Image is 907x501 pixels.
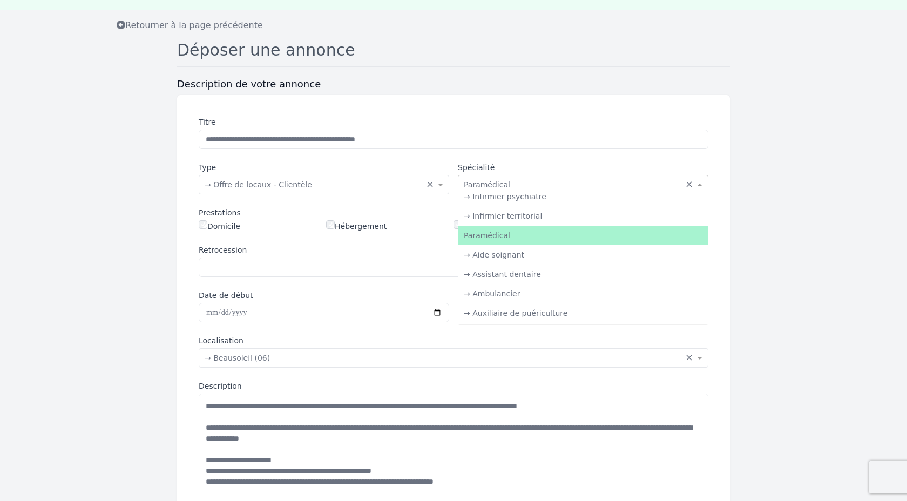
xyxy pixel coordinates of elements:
div: → Assistant dentaire [458,265,708,284]
label: Retrocession [199,245,708,255]
h3: Description de votre annonce [177,78,730,91]
input: Domicile [199,220,207,229]
span: Clear all [685,353,694,363]
div: Prestations [199,207,708,218]
label: Localisation [199,335,708,346]
div: → Audioprothésiste [458,323,708,342]
div: → Infirmier psychiatre [458,187,708,206]
div: → Ambulancier [458,284,708,303]
label: Domicile [199,220,240,232]
h1: Déposer une annonce [177,40,730,67]
span: Clear all [426,179,435,190]
i: Retourner à la liste [117,21,125,29]
div: → Infirmier territorial [458,206,708,226]
label: Type [199,162,449,173]
label: Description [199,381,708,391]
div: → Aide soignant [458,245,708,265]
span: Clear all [685,179,694,190]
label: Date de début [199,290,449,301]
div: → Auxiliaire de puériculture [458,303,708,323]
label: Titre [199,117,708,127]
input: Hébergement [326,220,335,229]
label: Hébergement [326,220,387,232]
input: Secrétatiat [453,220,462,229]
div: Paramédical [458,226,708,245]
ng-dropdown-panel: Options list [458,194,708,324]
span: Retourner à la page précédente [117,20,263,30]
label: Spécialité [458,162,708,173]
label: Secrétatiat [453,220,504,232]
